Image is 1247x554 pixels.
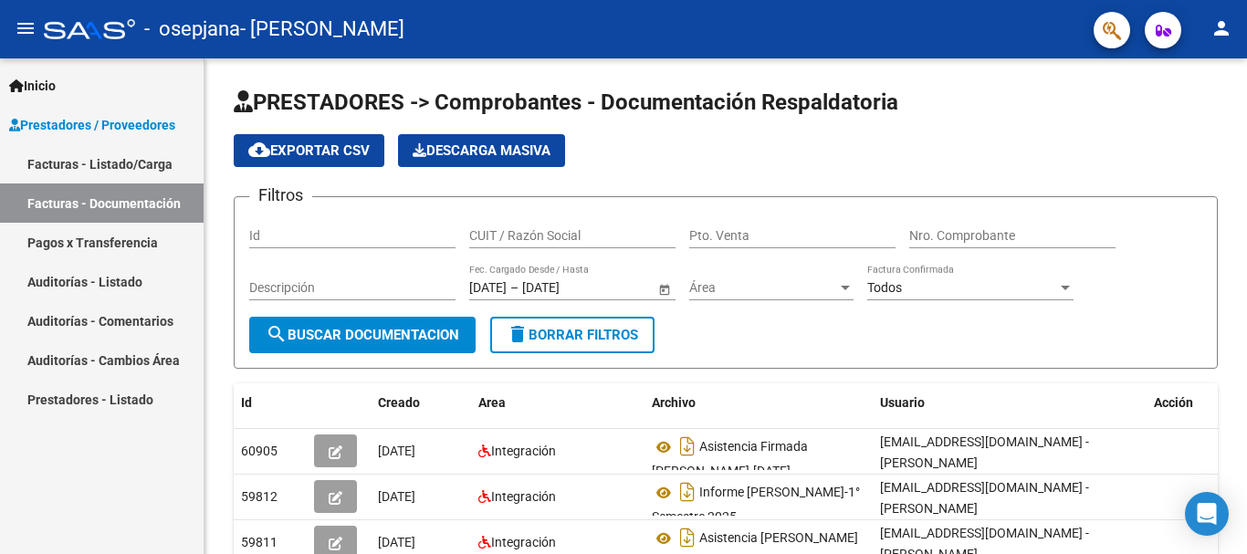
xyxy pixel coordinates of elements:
[655,279,674,298] button: Open calendar
[398,134,565,167] button: Descarga Masiva
[248,139,270,161] mat-icon: cloud_download
[471,383,644,423] datatable-header-cell: Area
[652,395,696,410] span: Archivo
[1154,395,1193,410] span: Acción
[491,489,556,504] span: Integración
[1147,383,1238,423] datatable-header-cell: Acción
[880,395,925,410] span: Usuario
[266,323,288,345] mat-icon: search
[676,523,699,552] i: Descargar documento
[676,432,699,461] i: Descargar documento
[371,383,471,423] datatable-header-cell: Creado
[240,9,404,49] span: - [PERSON_NAME]
[413,142,550,159] span: Descarga Masiva
[880,480,1089,516] span: [EMAIL_ADDRESS][DOMAIN_NAME] - [PERSON_NAME]
[9,115,175,135] span: Prestadores / Proveedores
[644,383,873,423] datatable-header-cell: Archivo
[507,323,529,345] mat-icon: delete
[234,134,384,167] button: Exportar CSV
[491,535,556,549] span: Integración
[867,280,902,295] span: Todos
[241,535,278,549] span: 59811
[234,89,898,115] span: PRESTADORES -> Comprobantes - Documentación Respaldatoria
[241,489,278,504] span: 59812
[241,395,252,410] span: Id
[248,142,370,159] span: Exportar CSV
[873,383,1147,423] datatable-header-cell: Usuario
[469,280,507,296] input: Fecha inicio
[689,280,837,296] span: Área
[652,440,808,479] span: Asistencia Firmada [PERSON_NAME]-[DATE]
[507,327,638,343] span: Borrar Filtros
[378,489,415,504] span: [DATE]
[9,76,56,96] span: Inicio
[1185,492,1229,536] div: Open Intercom Messenger
[234,383,307,423] datatable-header-cell: Id
[491,444,556,458] span: Integración
[378,395,420,410] span: Creado
[490,317,655,353] button: Borrar Filtros
[249,317,476,353] button: Buscar Documentacion
[249,183,312,208] h3: Filtros
[241,444,278,458] span: 60905
[478,395,506,410] span: Area
[15,17,37,39] mat-icon: menu
[652,486,860,525] span: Informe [PERSON_NAME]-1° Semestre 2025
[144,9,240,49] span: - osepjana
[1210,17,1232,39] mat-icon: person
[880,434,1089,470] span: [EMAIL_ADDRESS][DOMAIN_NAME] - [PERSON_NAME]
[378,535,415,549] span: [DATE]
[378,444,415,458] span: [DATE]
[510,280,519,296] span: –
[676,477,699,507] i: Descargar documento
[398,134,565,167] app-download-masive: Descarga masiva de comprobantes (adjuntos)
[266,327,459,343] span: Buscar Documentacion
[522,280,612,296] input: Fecha fin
